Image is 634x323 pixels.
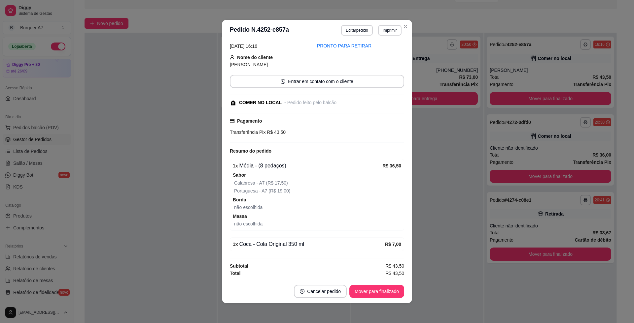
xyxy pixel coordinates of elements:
[265,180,288,186] span: (R$ 17,50)
[378,25,402,36] button: Imprimir
[300,289,304,294] span: close-circle
[230,148,271,154] strong: Resumo do pedido
[233,163,238,168] strong: 1 x
[349,285,404,298] button: Mover para finalizado
[230,263,248,269] strong: Subtotal
[265,130,286,135] span: R$ 43,50
[382,163,401,168] strong: R$ 36,50
[267,188,290,193] span: (R$ 19,00)
[341,25,372,36] button: Editarpedido
[233,172,246,178] strong: Sabor
[237,118,262,124] strong: Pagamento
[233,162,382,170] div: Média - (8 pedaços)
[281,79,285,84] span: whats-app
[230,44,257,49] span: [DATE] 16:16
[385,270,404,277] span: R$ 43,50
[239,99,282,106] div: COMER NO LOCAL
[294,285,347,298] button: close-circleCancelar pedido
[317,43,404,49] div: PRONTO PARA RETIRAR
[230,75,404,88] button: whats-appEntrar em contato com o cliente
[233,240,385,248] div: Coca - Cola Original 350 ml
[237,55,273,60] strong: Nome do cliente
[230,55,234,60] span: user
[385,242,401,247] strong: R$ 7,00
[230,62,268,67] span: [PERSON_NAME]
[230,25,289,36] h3: Pedido N. 4252-e857a
[233,214,247,219] strong: Massa
[233,242,238,247] strong: 1 x
[400,21,411,32] button: Close
[233,197,246,202] strong: Borda
[385,262,404,270] span: R$ 43,50
[234,221,263,226] span: não escolhida
[230,130,265,135] span: Transferência Pix
[234,205,263,210] span: não escolhida
[234,180,265,186] span: Calabresa - A7
[230,271,240,276] strong: Total
[230,119,234,123] span: credit-card
[234,188,267,193] span: Portuguesa - A7
[284,99,336,106] div: - Pedido feito pelo balcão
